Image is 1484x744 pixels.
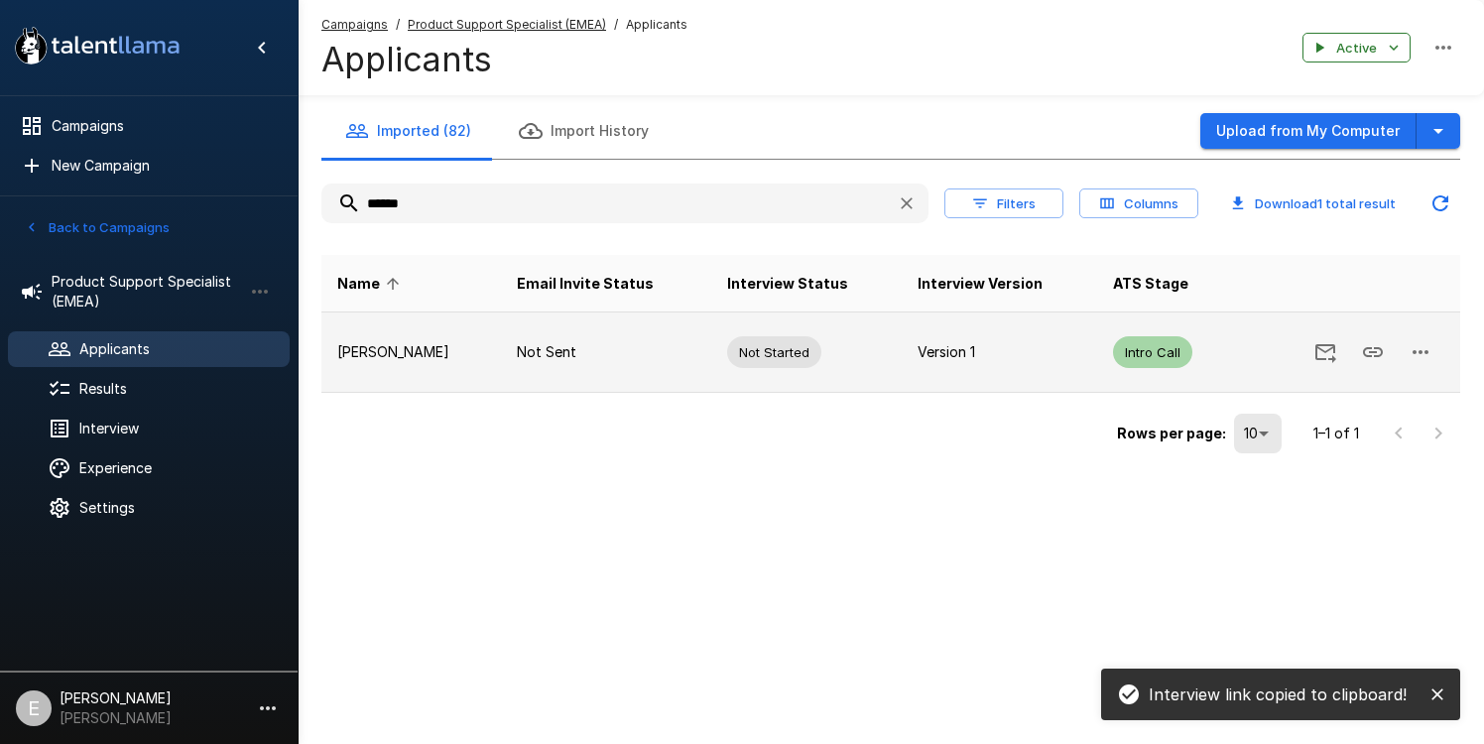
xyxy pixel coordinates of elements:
button: Active [1302,33,1411,63]
span: Copy Interview Link [1349,342,1397,359]
span: Send Invitation [1301,342,1349,359]
span: Not Started [727,343,821,362]
span: Intro Call [1113,343,1192,362]
span: Interview Status [727,272,848,296]
u: Campaigns [321,17,388,32]
button: Imported (82) [321,103,495,159]
p: 1–1 of 1 [1313,424,1359,443]
span: / [396,15,400,35]
h4: Applicants [321,39,687,80]
button: Download1 total result [1214,188,1413,219]
u: Product Support Specialist (EMEA) [408,17,606,32]
p: Rows per page: [1117,424,1226,443]
button: Filters [944,188,1063,219]
div: 10 [1234,414,1282,453]
span: Email Invite Status [517,272,654,296]
button: Columns [1079,188,1198,219]
span: Name [337,272,406,296]
span: Interview Version [918,272,1043,296]
button: Import History [495,103,673,159]
p: Version 1 [918,342,1081,362]
p: Not Sent [517,342,695,362]
button: Upload from My Computer [1200,113,1417,150]
span: Applicants [626,15,687,35]
p: [PERSON_NAME] [337,342,485,362]
span: ATS Stage [1113,272,1188,296]
span: / [614,15,618,35]
button: Updated Today - 10:41 AM [1421,184,1460,223]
